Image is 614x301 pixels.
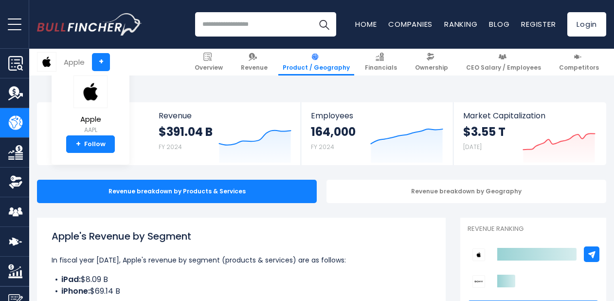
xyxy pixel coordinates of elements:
[388,19,433,29] a: Companies
[73,126,108,134] small: AAPL
[52,274,431,285] li: $8.09 B
[278,49,354,75] a: Product / Geography
[52,254,431,266] p: In fiscal year [DATE], Apple's revenue by segment (products & services) are as follows:
[326,180,606,203] div: Revenue breakdown by Geography
[567,12,606,37] a: Login
[37,13,142,36] img: Bullfincher logo
[283,64,350,72] span: Product / Geography
[92,53,110,71] a: +
[311,124,356,139] strong: 164,000
[472,275,485,288] img: Sony Group Corporation competitors logo
[411,49,452,75] a: Ownership
[355,19,377,29] a: Home
[489,19,509,29] a: Blog
[463,143,482,151] small: [DATE]
[415,64,448,72] span: Ownership
[159,111,291,120] span: Revenue
[52,285,431,297] li: $69.14 B
[76,140,81,149] strong: +
[468,225,599,233] p: Revenue Ranking
[472,248,485,261] img: Apple competitors logo
[312,12,336,37] button: Search
[61,274,81,285] b: iPad:
[311,143,334,151] small: FY 2024
[73,115,108,124] span: Apple
[73,75,108,108] img: AAPL logo
[8,175,23,189] img: Ownership
[301,102,452,165] a: Employees 164,000 FY 2024
[365,64,397,72] span: Financials
[190,49,227,75] a: Overview
[195,64,223,72] span: Overview
[559,64,599,72] span: Competitors
[37,53,56,71] img: AAPL logo
[453,102,605,165] a: Market Capitalization $3.55 T [DATE]
[64,56,85,68] div: Apple
[241,64,268,72] span: Revenue
[466,64,541,72] span: CEO Salary / Employees
[462,49,545,75] a: CEO Salary / Employees
[311,111,443,120] span: Employees
[37,13,142,36] a: Go to homepage
[52,229,431,244] h1: Apple's Revenue by Segment
[37,180,317,203] div: Revenue breakdown by Products & Services
[236,49,272,75] a: Revenue
[361,49,401,75] a: Financials
[61,285,90,297] b: iPhone:
[159,124,213,139] strong: $391.04 B
[463,111,596,120] span: Market Capitalization
[66,135,115,153] a: +Follow
[73,75,108,136] a: Apple AAPL
[463,124,506,139] strong: $3.55 T
[521,19,556,29] a: Register
[555,49,603,75] a: Competitors
[149,102,301,165] a: Revenue $391.04 B FY 2024
[159,143,182,151] small: FY 2024
[444,19,477,29] a: Ranking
